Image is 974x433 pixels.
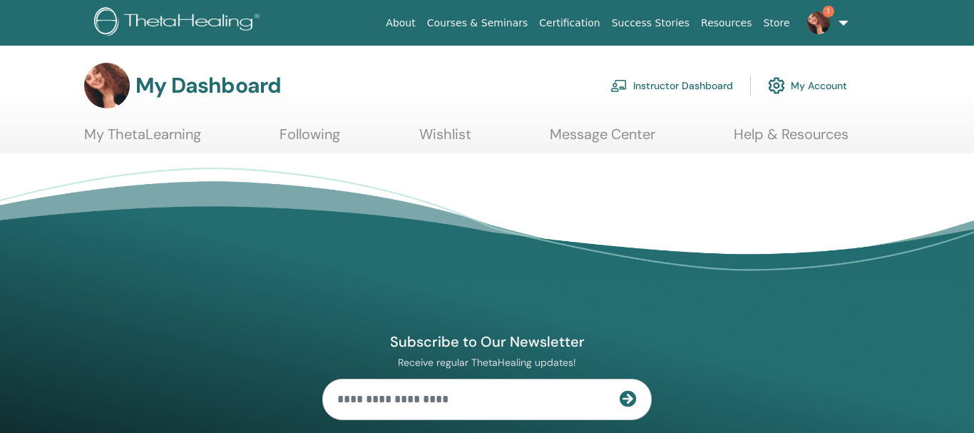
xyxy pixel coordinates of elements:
[823,6,834,17] span: 1
[84,126,201,153] a: My ThetaLearning
[380,10,421,36] a: About
[695,10,758,36] a: Resources
[606,10,695,36] a: Success Stories
[280,126,340,153] a: Following
[807,11,830,34] img: default.jpg
[322,356,652,369] p: Receive regular ThetaHealing updates!
[758,10,796,36] a: Store
[533,10,605,36] a: Certification
[768,70,847,101] a: My Account
[135,73,281,98] h3: My Dashboard
[610,70,733,101] a: Instructor Dashboard
[610,79,627,92] img: chalkboard-teacher.svg
[84,63,130,108] img: default.jpg
[768,73,785,98] img: cog.svg
[734,126,849,153] a: Help & Resources
[94,7,265,39] img: logo.png
[421,10,534,36] a: Courses & Seminars
[550,126,655,153] a: Message Center
[419,126,471,153] a: Wishlist
[322,332,652,351] h4: Subscribe to Our Newsletter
